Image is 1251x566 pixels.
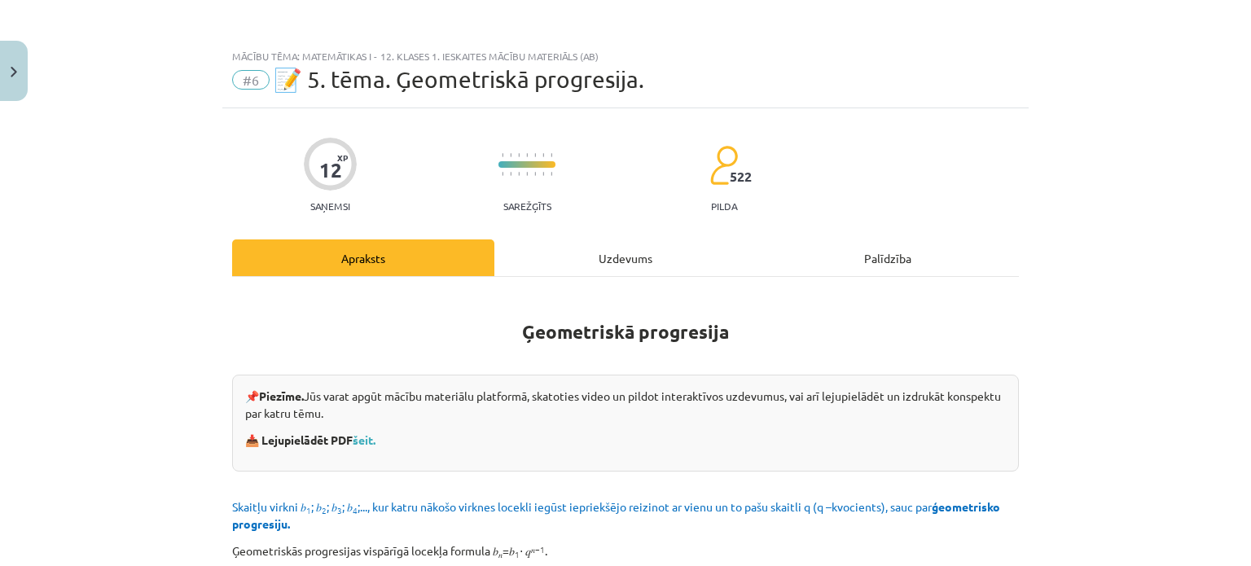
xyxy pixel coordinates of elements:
[542,153,544,157] img: icon-short-line-57e1e144782c952c97e751825c79c345078a6d821885a25fce030b3d8c18986b.svg
[232,542,1019,559] p: Ģeometriskās progresijas vispārīgā locekļa formula 𝑏 =𝑏 ⋅ 𝑞 .
[498,548,503,560] sub: 𝑛
[306,504,311,516] sub: 1
[534,153,536,157] img: icon-short-line-57e1e144782c952c97e751825c79c345078a6d821885a25fce030b3d8c18986b.svg
[526,172,528,176] img: icon-short-line-57e1e144782c952c97e751825c79c345078a6d821885a25fce030b3d8c18986b.svg
[711,200,737,212] p: pilda
[709,145,738,186] img: students-c634bb4e5e11cddfef0936a35e636f08e4e9abd3cc4e673bd6f9a4125e45ecb1.svg
[518,153,520,157] img: icon-short-line-57e1e144782c952c97e751825c79c345078a6d821885a25fce030b3d8c18986b.svg
[274,66,644,93] span: 📝 5. tēma. Ģeometriskā progresija.
[232,239,494,276] div: Apraksts
[232,70,270,90] span: #6
[337,504,342,516] sub: 3
[522,320,729,344] b: Ģeometriskā progresija
[494,239,757,276] div: Uzdevums
[304,200,357,212] p: Saņemsi
[337,153,348,162] span: XP
[232,499,1000,531] span: Skaitļu virkni 𝑏 ; 𝑏 ; 𝑏 ; 𝑏 ;..., kur katru nākošo virknes locekli iegūst iepriekšējo reizinot a...
[232,50,1019,62] div: Mācību tēma: Matemātikas i - 12. klases 1. ieskaites mācību materiāls (ab)
[245,388,1006,422] p: 📌 Jūs varat apgūt mācību materiālu platformā, skatoties video un pildot interaktīvos uzdevumus, v...
[551,172,552,176] img: icon-short-line-57e1e144782c952c97e751825c79c345078a6d821885a25fce030b3d8c18986b.svg
[730,169,752,184] span: 522
[502,172,503,176] img: icon-short-line-57e1e144782c952c97e751825c79c345078a6d821885a25fce030b3d8c18986b.svg
[259,388,304,403] strong: Piezīme.
[542,172,544,176] img: icon-short-line-57e1e144782c952c97e751825c79c345078a6d821885a25fce030b3d8c18986b.svg
[757,239,1019,276] div: Palīdzība
[503,200,551,212] p: Sarežģīts
[502,153,503,157] img: icon-short-line-57e1e144782c952c97e751825c79c345078a6d821885a25fce030b3d8c18986b.svg
[518,172,520,176] img: icon-short-line-57e1e144782c952c97e751825c79c345078a6d821885a25fce030b3d8c18986b.svg
[510,153,511,157] img: icon-short-line-57e1e144782c952c97e751825c79c345078a6d821885a25fce030b3d8c18986b.svg
[245,432,378,447] strong: 📥 Lejupielādēt PDF
[353,504,358,516] sub: 4
[534,172,536,176] img: icon-short-line-57e1e144782c952c97e751825c79c345078a6d821885a25fce030b3d8c18986b.svg
[526,153,528,157] img: icon-short-line-57e1e144782c952c97e751825c79c345078a6d821885a25fce030b3d8c18986b.svg
[319,159,342,182] div: 12
[515,548,520,560] sub: 1
[510,172,511,176] img: icon-short-line-57e1e144782c952c97e751825c79c345078a6d821885a25fce030b3d8c18986b.svg
[322,504,327,516] sub: 2
[11,67,17,77] img: icon-close-lesson-0947bae3869378f0d4975bcd49f059093ad1ed9edebbc8119c70593378902aed.svg
[353,432,375,447] a: šeit.
[531,543,545,555] sup: 𝑛−1
[551,153,552,157] img: icon-short-line-57e1e144782c952c97e751825c79c345078a6d821885a25fce030b3d8c18986b.svg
